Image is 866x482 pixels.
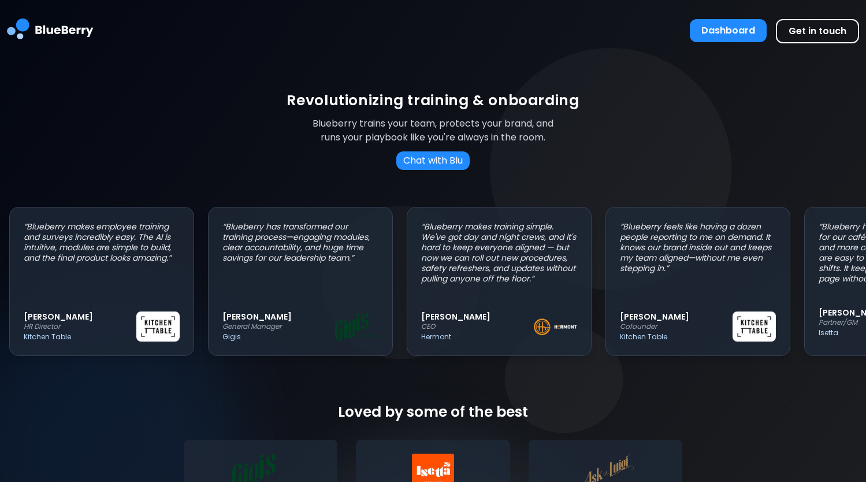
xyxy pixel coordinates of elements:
[733,312,776,342] img: Kitchen Table logo
[304,117,563,144] p: Blueberry trains your team, protects your brand, and runs your playbook like you're always in the...
[421,322,534,331] p: CEO
[287,91,579,110] h1: Revolutionizing training & onboarding
[620,312,733,322] p: [PERSON_NAME]
[24,312,136,322] p: [PERSON_NAME]
[690,19,767,43] a: Dashboard
[534,318,577,335] img: Hermont logo
[24,221,180,263] p: “ Blueberry makes employee training and surveys incredibly easy. The AI is intuitive, modules are...
[396,151,470,170] button: Chat with Blu
[421,332,534,342] p: Hermont
[620,332,733,342] p: Kitchen Table
[421,221,577,284] p: “ Blueberry makes training simple. We've got day and night crews, and it's hard to keep everyone ...
[620,322,733,331] p: Cofounder
[789,24,846,38] span: Get in touch
[222,322,335,331] p: General Manager
[222,312,335,322] p: [PERSON_NAME]
[776,19,859,43] button: Get in touch
[222,221,378,263] p: “ Blueberry has transformed our training process—engaging modules, clear accountability, and huge...
[7,9,94,53] img: BlueBerry Logo
[620,221,776,273] p: “ Blueberry feels like having a dozen people reporting to me on demand. It knows our brand inside...
[690,19,767,42] button: Dashboard
[136,312,180,342] img: Kitchen Table logo
[24,332,136,342] p: Kitchen Table
[335,313,378,341] img: Gigis logo
[421,312,534,322] p: [PERSON_NAME]
[24,322,136,331] p: HR Director
[184,402,683,421] h2: Loved by some of the best
[222,332,335,342] p: Gigis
